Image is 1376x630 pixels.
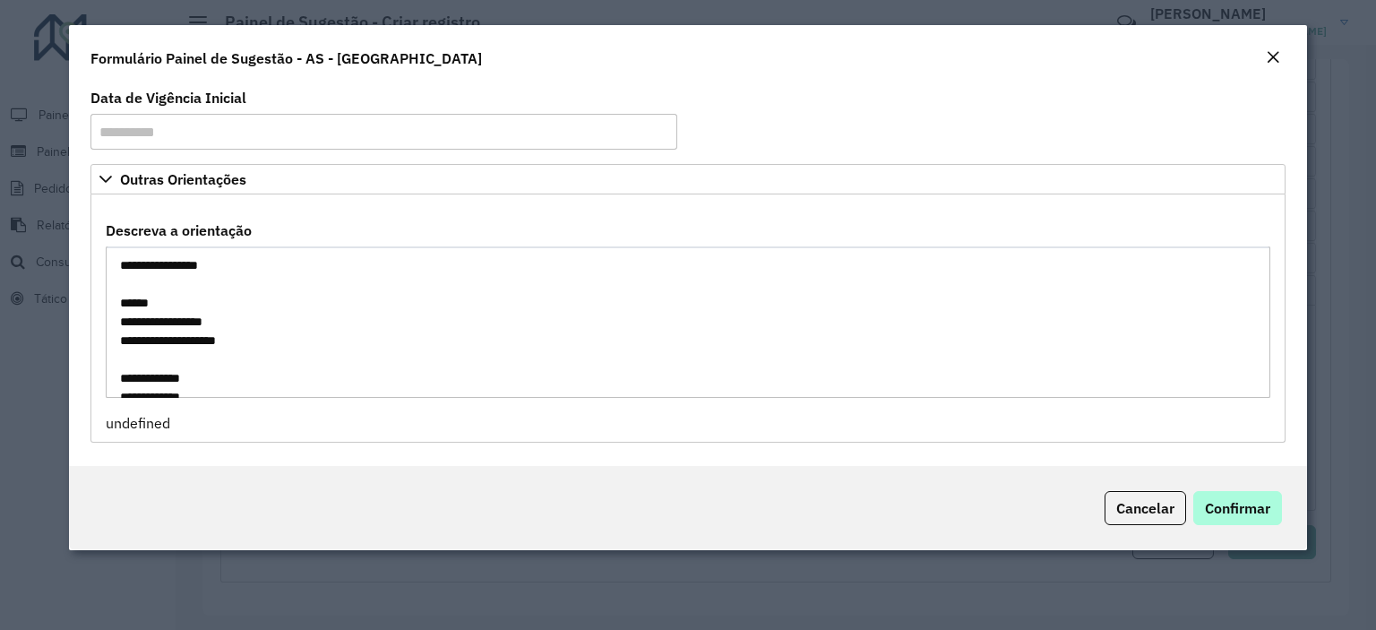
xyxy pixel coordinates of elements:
[90,194,1286,443] div: Outras Orientações
[90,47,482,69] h4: Formulário Painel de Sugestão - AS - [GEOGRAPHIC_DATA]
[1116,499,1174,517] span: Cancelar
[120,172,246,186] span: Outras Orientações
[1266,50,1280,65] em: Fechar
[1105,491,1186,525] button: Cancelar
[1193,491,1282,525] button: Confirmar
[90,87,246,108] label: Data de Vigência Inicial
[106,220,252,241] label: Descreva a orientação
[1260,47,1286,70] button: Close
[106,414,170,432] span: undefined
[1205,499,1270,517] span: Confirmar
[90,164,1286,194] a: Outras Orientações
